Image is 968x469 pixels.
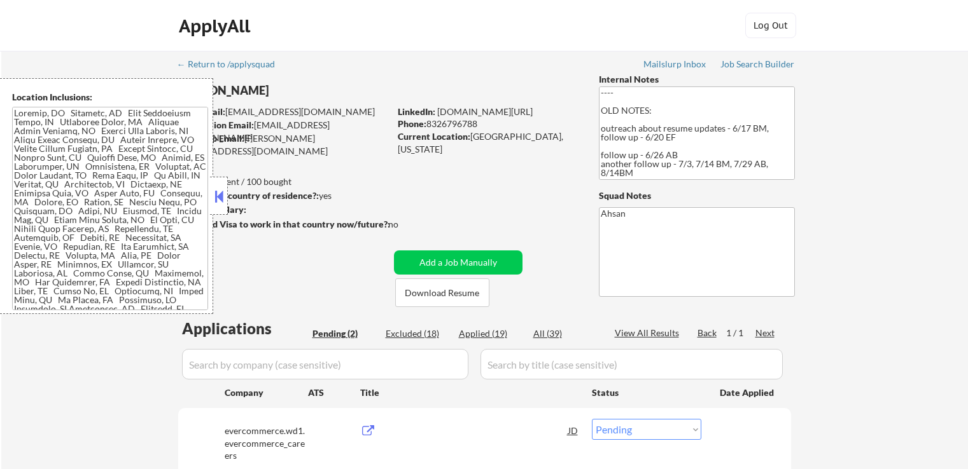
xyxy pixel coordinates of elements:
[599,73,795,86] div: Internal Notes
[179,119,389,144] div: [EMAIL_ADDRESS][DOMAIN_NAME]
[398,118,578,130] div: 8326796788
[437,106,533,117] a: [DOMAIN_NAME][URL]
[533,327,597,340] div: All (39)
[726,327,755,339] div: 1 / 1
[643,59,707,72] a: Mailslurp Inbox
[178,132,389,157] div: [PERSON_NAME][EMAIL_ADDRESS][DOMAIN_NAME]
[615,327,683,339] div: View All Results
[398,106,435,117] strong: LinkedIn:
[179,15,254,37] div: ApplyAll
[643,60,707,69] div: Mailslurp Inbox
[395,278,489,307] button: Download Resume
[398,118,426,129] strong: Phone:
[698,327,718,339] div: Back
[386,327,449,340] div: Excluded (18)
[12,91,208,104] div: Location Inclusions:
[755,327,776,339] div: Next
[177,59,287,72] a: ← Return to /applysquad
[179,105,389,118] div: [EMAIL_ADDRESS][DOMAIN_NAME]
[178,219,390,229] strong: Will need Visa to work in that country now/future?:
[178,189,386,202] div: yes
[459,327,523,340] div: Applied (19)
[592,381,701,404] div: Status
[308,386,360,399] div: ATS
[178,190,319,201] strong: Can work in country of residence?:
[225,425,308,462] div: evercommerce.wd1.evercommerce_careers
[480,349,783,379] input: Search by title (case sensitive)
[720,60,795,69] div: Job Search Builder
[225,386,308,399] div: Company
[388,218,424,231] div: no
[182,349,468,379] input: Search by company (case sensitive)
[745,13,796,38] button: Log Out
[720,59,795,72] a: Job Search Builder
[567,419,580,442] div: JD
[178,83,440,99] div: [PERSON_NAME]
[360,386,580,399] div: Title
[178,175,389,188] div: 19 sent / 100 bought
[182,321,308,336] div: Applications
[177,60,287,69] div: ← Return to /applysquad
[398,131,470,142] strong: Current Location:
[720,386,776,399] div: Date Applied
[398,130,578,155] div: [GEOGRAPHIC_DATA], [US_STATE]
[312,327,376,340] div: Pending (2)
[599,189,795,202] div: Squad Notes
[394,250,523,275] button: Add a Job Manually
